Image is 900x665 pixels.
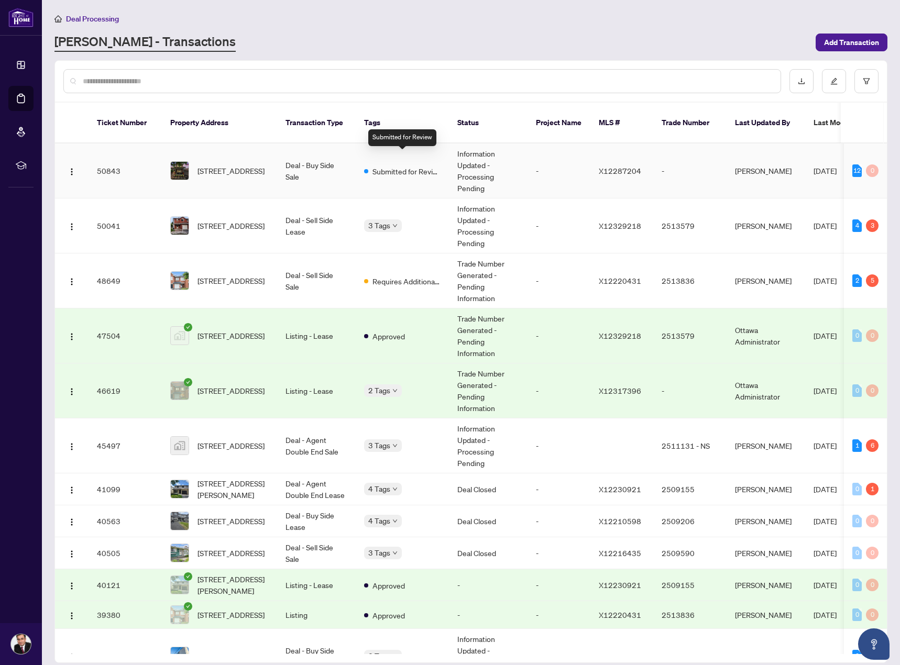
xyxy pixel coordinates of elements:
td: 2513836 [653,601,727,629]
span: [DATE] [814,516,837,526]
button: Logo [63,162,80,179]
button: Logo [63,327,80,344]
span: Approved [372,580,405,591]
td: 40563 [89,505,162,537]
div: 12 [852,164,862,177]
span: X12220431 [599,610,641,619]
img: Logo [68,168,76,176]
td: Ottawa Administrator [727,308,805,363]
span: [STREET_ADDRESS][PERSON_NAME] [197,573,269,596]
span: X12329218 [599,331,641,340]
td: 50041 [89,198,162,253]
td: [PERSON_NAME] [727,143,805,198]
td: [PERSON_NAME] [727,198,805,253]
td: Information Updated - Processing Pending [449,198,528,253]
img: Logo [68,332,76,341]
td: 39380 [89,601,162,629]
a: [PERSON_NAME] - Transactions [54,33,236,52]
td: 2509206 [653,505,727,537]
span: X12230921 [599,580,641,590]
td: Listing [277,601,356,629]
td: 47504 [89,308,162,363]
span: down [392,443,398,448]
span: [DATE] [814,580,837,590]
img: thumbnail-img [171,272,189,290]
span: down [392,223,398,228]
div: 3 [866,219,879,232]
td: Deal Closed [449,505,528,537]
img: Logo [68,223,76,231]
img: Logo [68,612,76,620]
span: down [392,388,398,393]
img: thumbnail-img [171,647,189,665]
span: Requires Additional Docs [372,275,441,287]
span: home [54,15,62,23]
img: Logo [68,582,76,590]
span: X12230921 [599,484,641,494]
div: 0 [866,164,879,177]
td: 40505 [89,537,162,569]
td: 48649 [89,253,162,308]
span: [STREET_ADDRESS] [197,275,265,286]
img: thumbnail-img [171,480,189,498]
th: Property Address [162,103,277,143]
span: X12329218 [599,221,641,230]
button: filter [854,69,879,93]
div: 0 [852,547,862,559]
span: [DATE] [814,331,837,340]
div: 0 [866,329,879,342]
span: 3 Tags [368,219,390,231]
span: [STREET_ADDRESS] [197,220,265,231]
div: 0 [852,515,862,527]
img: Logo [68,550,76,558]
span: [DATE] [814,221,837,230]
div: 0 [866,547,879,559]
span: filter [863,77,870,85]
button: Logo [63,545,80,561]
button: Add Transaction [816,34,887,51]
th: Last Modified Date [805,103,899,143]
td: 2513579 [653,198,727,253]
td: - [653,143,727,198]
span: X12210598 [599,516,641,526]
img: logo [8,8,34,27]
div: 0 [852,384,862,397]
img: thumbnail-img [171,606,189,624]
td: Ottawa Administrator [727,363,805,418]
span: Add Transaction [824,34,879,51]
span: edit [830,77,838,85]
th: Ticket Number [89,103,162,143]
div: 0 [852,608,862,621]
button: Logo [63,437,80,454]
td: [PERSON_NAME] [727,537,805,569]
td: 45497 [89,418,162,473]
th: MLS # [590,103,653,143]
td: Trade Number Generated - Pending Information [449,308,528,363]
td: Deal - Sell Side Lease [277,198,356,253]
span: [STREET_ADDRESS] [197,330,265,341]
div: 0 [852,483,862,495]
div: 6 [866,439,879,452]
th: Status [449,103,528,143]
img: thumbnail-img [171,217,189,235]
span: [DATE] [814,484,837,494]
td: Listing - Lease [277,363,356,418]
td: - [528,473,590,505]
button: Logo [63,481,80,497]
button: Logo [63,513,80,529]
td: [PERSON_NAME] [727,418,805,473]
span: 3 Tags [368,650,390,662]
img: thumbnail-img [171,327,189,345]
div: Submitted for Review [368,129,436,146]
td: 2513836 [653,253,727,308]
td: - [528,253,590,308]
span: check-circle [184,602,192,611]
img: Logo [68,486,76,494]
td: - [528,601,590,629]
img: thumbnail-img [171,544,189,562]
td: 40121 [89,569,162,601]
td: - [528,363,590,418]
td: - [528,537,590,569]
img: thumbnail-img [171,382,189,400]
img: Logo [68,653,76,661]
